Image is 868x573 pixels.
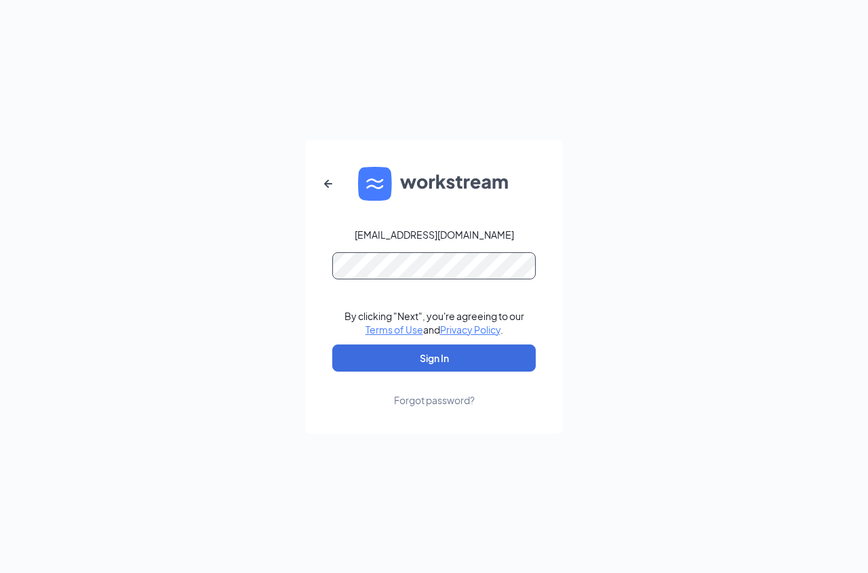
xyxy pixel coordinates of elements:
[358,167,510,201] img: WS logo and Workstream text
[344,309,524,336] div: By clicking "Next", you're agreeing to our and .
[394,393,475,407] div: Forgot password?
[355,228,514,241] div: [EMAIL_ADDRESS][DOMAIN_NAME]
[320,176,336,192] svg: ArrowLeftNew
[366,323,423,336] a: Terms of Use
[440,323,500,336] a: Privacy Policy
[332,344,536,372] button: Sign In
[312,167,344,200] button: ArrowLeftNew
[394,372,475,407] a: Forgot password?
